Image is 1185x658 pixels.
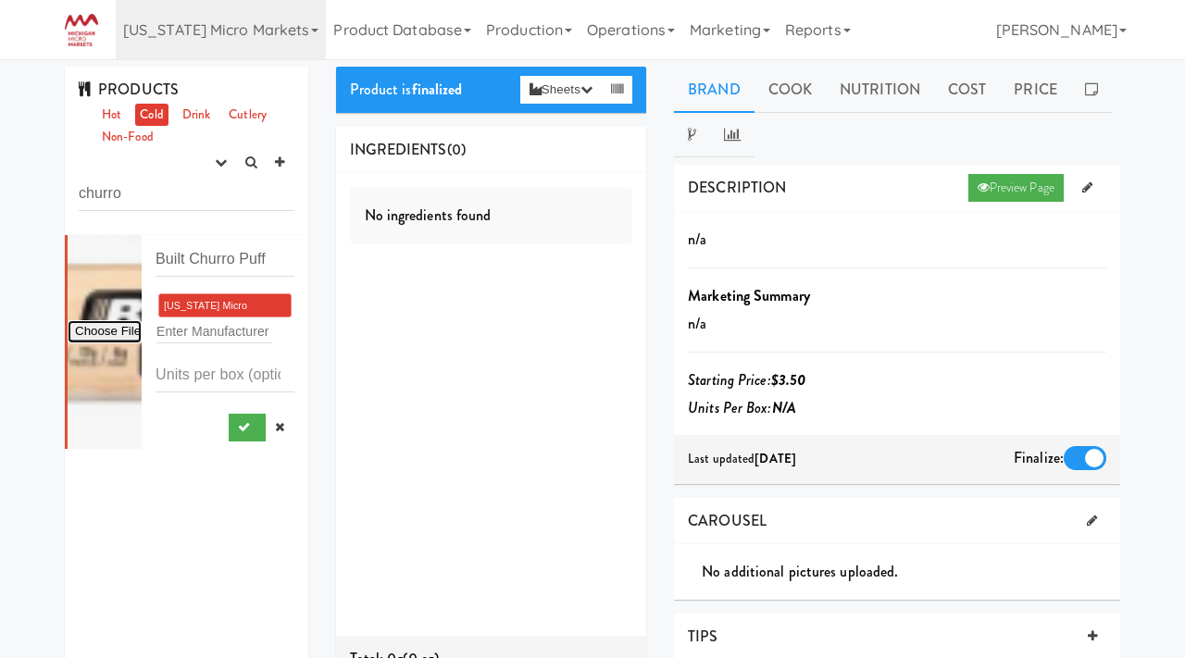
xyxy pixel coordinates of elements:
input: Units per box (optional) [156,358,294,392]
span: CAROUSEL [688,510,767,531]
a: Hot [97,104,126,127]
span: Finalize: [1014,447,1064,468]
div: No additional pictures uploaded. [702,558,1120,586]
b: [DATE] [755,450,796,467]
i: Units Per Box: [688,397,796,418]
a: Cutlery [224,104,271,127]
a: Brand [674,67,755,113]
li: [US_STATE] Micro Markets × [65,235,308,449]
span: Product is [350,79,463,100]
input: Enter Manufacturer [156,319,272,343]
div: [US_STATE] Micro Markets × [156,291,294,344]
span: (0) [447,139,466,160]
b: Marketing Summary [688,285,810,306]
button: Sheets [520,76,602,104]
p: n/a [688,310,1106,338]
span: PRODUCTS [79,79,179,100]
span: DESCRIPTION [688,177,786,198]
b: finalized [412,79,463,100]
a: Nutrition [826,67,934,113]
a: Price [1000,67,1071,113]
i: Starting Price: [688,369,805,391]
a: Preview Page [968,174,1064,202]
b: N/A [772,397,796,418]
a: Drink [178,104,216,127]
span: [US_STATE] Micro Markets [164,300,247,334]
a: Cold [135,104,168,127]
span: Last updated [688,450,796,467]
p: n/a [688,226,1106,254]
span: TIPS [688,626,717,647]
li: [US_STATE] Micro Markets × [158,293,292,317]
b: $3.50 [771,369,806,391]
a: Non-Food [97,126,158,149]
a: Cost [934,67,1000,113]
input: Recipe name [156,242,294,277]
div: No ingredients found [350,187,633,244]
span: INGREDIENTS [350,139,447,160]
img: Micromart [65,14,98,46]
input: Search dishes [79,177,294,211]
a: Cook [755,67,826,113]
